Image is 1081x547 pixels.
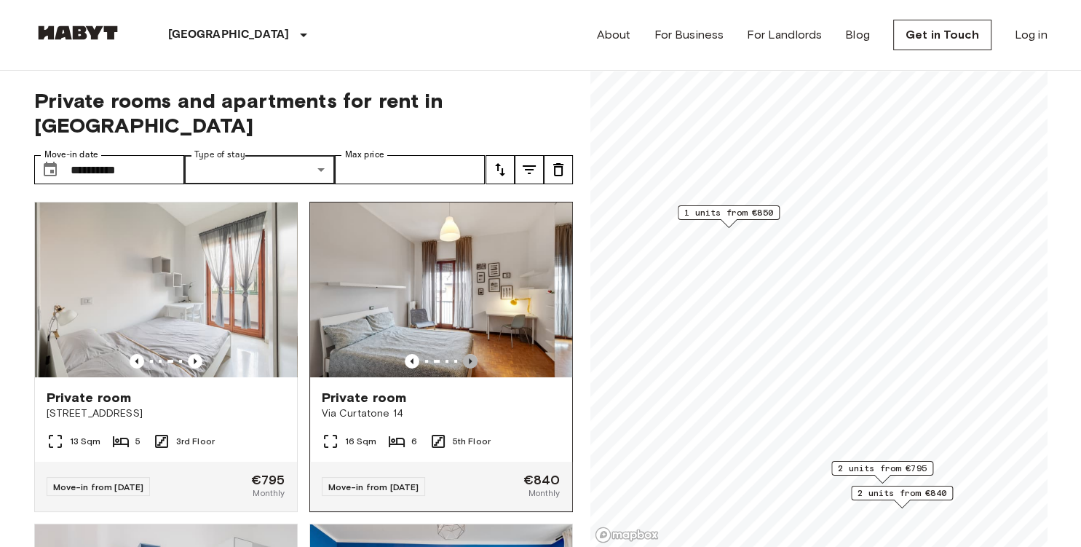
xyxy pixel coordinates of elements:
span: Private room [322,389,407,406]
button: Previous image [188,354,202,369]
span: 1 units from €850 [684,206,773,219]
a: Mapbox logo [595,527,659,543]
img: Habyt [34,25,122,40]
a: About [597,26,631,44]
a: Blog [845,26,870,44]
span: 5th Floor [453,435,491,448]
span: 6 [411,435,417,448]
a: Get in Touch [893,20,991,50]
span: Move-in from [DATE] [328,481,419,492]
button: Choose date, selected date is 1 Nov 2025 [36,155,65,184]
a: Previous imagePrevious imagePrivate room[STREET_ADDRESS]13 Sqm53rd FloorMove-in from [DATE]€795Mo... [34,202,298,512]
label: Type of stay [194,149,245,161]
label: Max price [345,149,384,161]
button: tune [486,155,515,184]
span: 13 Sqm [70,435,101,448]
button: tune [544,155,573,184]
a: For Business [654,26,724,44]
span: Monthly [253,487,285,500]
label: Move-in date [44,149,98,161]
img: Marketing picture of unit IT-14-030-004-05H [310,202,572,377]
span: 16 Sqm [345,435,377,448]
button: Previous image [405,354,419,369]
span: Private room [47,389,132,406]
p: [GEOGRAPHIC_DATA] [168,26,290,44]
button: tune [515,155,544,184]
span: 5 [135,435,140,448]
span: €840 [523,473,561,487]
div: Map marker [678,205,780,228]
span: Private rooms and apartments for rent in [GEOGRAPHIC_DATA] [34,88,573,138]
a: Previous imagePrevious imagePrivate roomVia Curtatone 1416 Sqm65th FloorMove-in from [DATE]€840Mo... [309,202,573,512]
span: Move-in from [DATE] [53,481,144,492]
button: Previous image [130,354,144,369]
span: 2 units from €840 [858,487,946,500]
span: Via Curtatone 14 [322,406,561,421]
button: Previous image [463,354,478,369]
span: 2 units from €795 [838,462,927,475]
img: Marketing picture of unit IT-14-029-004-01H [35,202,297,377]
span: [STREET_ADDRESS] [47,406,285,421]
a: For Landlords [747,26,822,44]
a: Log in [1015,26,1048,44]
span: €795 [251,473,285,487]
div: Map marker [851,486,953,508]
div: Map marker [831,461,933,484]
span: Monthly [528,487,560,500]
span: 3rd Floor [176,435,215,448]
